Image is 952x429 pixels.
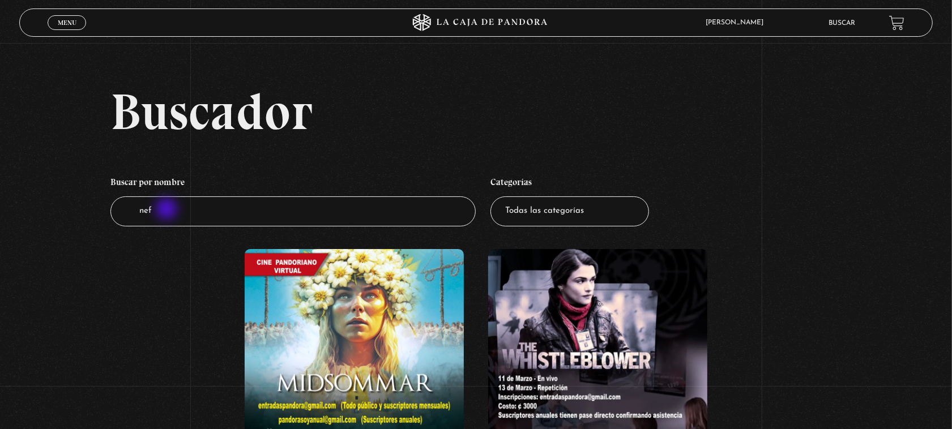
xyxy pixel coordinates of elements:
h2: Buscador [110,86,933,137]
a: View your shopping cart [889,15,904,31]
h4: Categorías [490,171,649,197]
a: Buscar [829,20,855,27]
span: Menu [58,19,76,26]
span: [PERSON_NAME] [700,19,775,26]
h4: Buscar por nombre [110,171,476,197]
span: Cerrar [54,29,80,37]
